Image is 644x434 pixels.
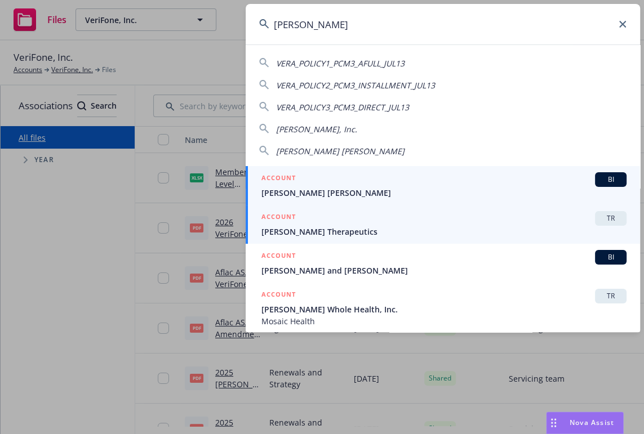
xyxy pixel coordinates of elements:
[261,265,627,276] span: [PERSON_NAME] and [PERSON_NAME]
[276,102,409,113] span: VERA_POLICY3_PCM3_DIRECT_JUL13
[276,124,357,135] span: [PERSON_NAME], Inc.
[546,411,624,434] button: Nova Assist
[261,289,296,302] h5: ACCOUNT
[599,175,622,185] span: BI
[276,146,405,156] span: [PERSON_NAME] [PERSON_NAME]
[599,291,622,301] span: TR
[261,211,296,225] h5: ACCOUNT
[547,412,561,433] div: Drag to move
[570,418,614,427] span: Nova Assist
[261,250,296,263] h5: ACCOUNT
[276,58,405,69] span: VERA_POLICY1_PCM3_AFULL_JUL13
[261,303,627,315] span: [PERSON_NAME] Whole Health, Inc.
[246,283,640,333] a: ACCOUNTTR[PERSON_NAME] Whole Health, Inc.Mosaic Health
[599,252,622,262] span: BI
[261,315,627,327] span: Mosaic Health
[246,166,640,205] a: ACCOUNTBI[PERSON_NAME] [PERSON_NAME]
[599,213,622,223] span: TR
[246,205,640,244] a: ACCOUNTTR[PERSON_NAME] Therapeutics
[276,80,435,91] span: VERA_POLICY2_PCM3_INSTALLMENT_JUL13
[261,226,627,238] span: [PERSON_NAME] Therapeutics
[261,187,627,199] span: [PERSON_NAME] [PERSON_NAME]
[261,172,296,186] h5: ACCOUNT
[246,4,640,44] input: Search...
[246,244,640,283] a: ACCOUNTBI[PERSON_NAME] and [PERSON_NAME]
